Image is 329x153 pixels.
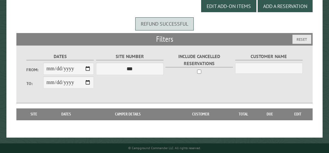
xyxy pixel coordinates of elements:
button: Reset [292,35,311,44]
label: From: [26,67,43,73]
th: Total [231,108,256,120]
label: Customer Name [235,53,303,60]
label: Dates [26,53,94,60]
th: Due [256,108,284,120]
th: Site [20,108,48,120]
th: Customer [171,108,230,120]
th: Dates [48,108,85,120]
th: Camper Details [85,108,171,120]
small: © Campground Commander LLC. All rights reserved. [128,146,201,150]
h2: Filters [16,33,313,45]
th: Edit [283,108,313,120]
div: Refund successful [135,17,194,30]
label: Include Cancelled Reservations [165,53,233,67]
label: Site Number [96,53,164,60]
label: To: [26,81,43,87]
